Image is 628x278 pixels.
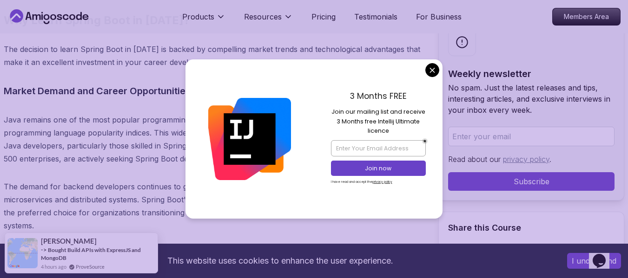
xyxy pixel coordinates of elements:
[76,263,105,271] a: ProveSource
[244,11,293,30] button: Resources
[354,11,397,22] a: Testimonials
[448,172,615,191] button: Subscribe
[7,238,38,268] img: provesource social proof notification image
[41,246,141,261] a: Bought Build APIs with ExpressJS and MongoDB
[416,11,462,22] a: For Business
[182,11,225,30] button: Products
[7,251,553,271] div: This website uses cookies to enhance the user experience.
[448,67,615,80] h2: Weekly newsletter
[503,155,549,164] a: privacy policy
[553,8,620,25] p: Members Area
[182,11,214,22] p: Products
[552,8,621,26] a: Members Area
[567,253,621,269] button: Accept cookies
[41,237,97,245] span: [PERSON_NAME]
[244,11,282,22] p: Resources
[4,113,423,165] p: Java remains one of the most popular programming languages globally, consistently ranking in the ...
[448,82,615,116] p: No spam. Just the latest releases and tips, interesting articles, and exclusive interviews in you...
[448,221,615,234] h2: Share this Course
[589,241,619,269] iframe: chat widget
[4,84,423,98] h3: Market Demand and Career Opportunities
[311,11,336,22] a: Pricing
[41,263,66,271] span: 4 hours ago
[41,246,47,253] span: ->
[448,154,615,165] p: Read about our .
[4,180,423,232] p: The demand for backend developers continues to grow exponentially, especially with the increasing...
[4,43,423,69] p: The decision to learn Spring Boot in [DATE] is backed by compelling market trends and technologic...
[448,127,615,146] input: Enter your email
